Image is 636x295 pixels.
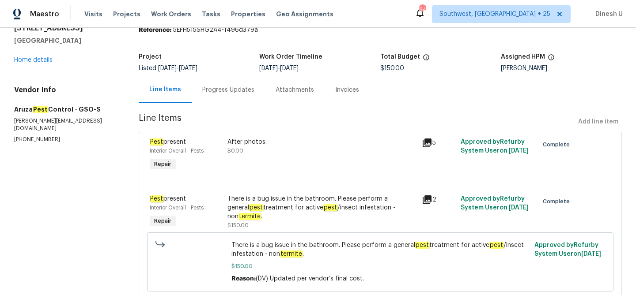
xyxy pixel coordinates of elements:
[227,138,416,146] div: After photos.
[14,24,117,33] h2: [STREET_ADDRESS]
[14,117,117,132] p: [PERSON_NAME][EMAIL_ADDRESS][DOMAIN_NAME]
[139,114,575,130] span: Line Items
[548,54,555,65] span: The hpm assigned to this work order.
[139,27,171,33] b: Reference:
[276,10,333,19] span: Geo Assignments
[151,160,175,168] span: Repair
[84,10,102,19] span: Visits
[543,197,573,206] span: Complete
[227,194,416,221] div: There is a bug issue in the bathroom. Please perform a general treatment for active /insect infes...
[14,36,117,45] h5: [GEOGRAPHIC_DATA]
[238,213,261,220] em: termite
[231,262,530,271] span: $150.00
[151,217,175,225] span: Repair
[581,251,601,257] span: [DATE]
[259,65,278,71] span: [DATE]
[158,65,177,71] span: [DATE]
[335,86,359,94] div: Invoices
[231,241,530,258] span: There is a bug issue in the bathroom. Please perform a general treatment for active /insect infes...
[380,54,420,60] h5: Total Budget
[139,26,622,34] div: 5EFH515SHG2A4-1496d379a
[461,139,529,154] span: Approved by Refurby System User on
[534,242,601,257] span: Approved by Refurby System User on
[150,138,186,146] span: present
[323,204,337,211] em: pest
[231,10,265,19] span: Properties
[202,86,254,94] div: Progress Updates
[256,276,364,282] span: (DV) Updated per vendor’s final cost.
[150,148,204,153] span: Interior Overall - Pests
[30,10,59,19] span: Maestro
[179,65,197,71] span: [DATE]
[14,105,117,114] h5: Aruza Control - GSO-S
[509,148,529,154] span: [DATE]
[422,138,455,148] div: 5
[150,205,204,210] span: Interior Overall - Pests
[422,194,455,205] div: 2
[33,106,48,113] em: Pest
[280,65,299,71] span: [DATE]
[501,65,622,71] div: [PERSON_NAME]
[276,86,314,94] div: Attachments
[249,204,263,211] em: pest
[380,65,404,71] span: $150.00
[419,5,425,14] div: 649
[461,196,529,211] span: Approved by Refurby System User on
[150,195,163,202] em: Pest
[439,10,550,19] span: Southwest, [GEOGRAPHIC_DATA] + 25
[14,57,53,63] a: Home details
[151,10,191,19] span: Work Orders
[149,85,181,94] div: Line Items
[150,138,163,146] em: Pest
[259,54,322,60] h5: Work Order Timeline
[543,140,573,149] span: Complete
[231,276,256,282] span: Reason:
[14,136,117,143] p: [PHONE_NUMBER]
[489,242,503,249] em: pest
[150,195,186,202] span: present
[501,54,545,60] h5: Assigned HPM
[113,10,140,19] span: Projects
[202,11,220,17] span: Tasks
[14,86,117,94] h4: Vendor Info
[592,10,623,19] span: Dinesh U
[509,205,529,211] span: [DATE]
[158,65,197,71] span: -
[139,54,162,60] h5: Project
[423,54,430,65] span: The total cost of line items that have been proposed by Opendoor. This sum includes line items th...
[139,65,197,71] span: Listed
[280,250,303,258] em: termite
[259,65,299,71] span: -
[415,242,429,249] em: pest
[227,148,243,153] span: $0.00
[227,223,249,228] span: $150.00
